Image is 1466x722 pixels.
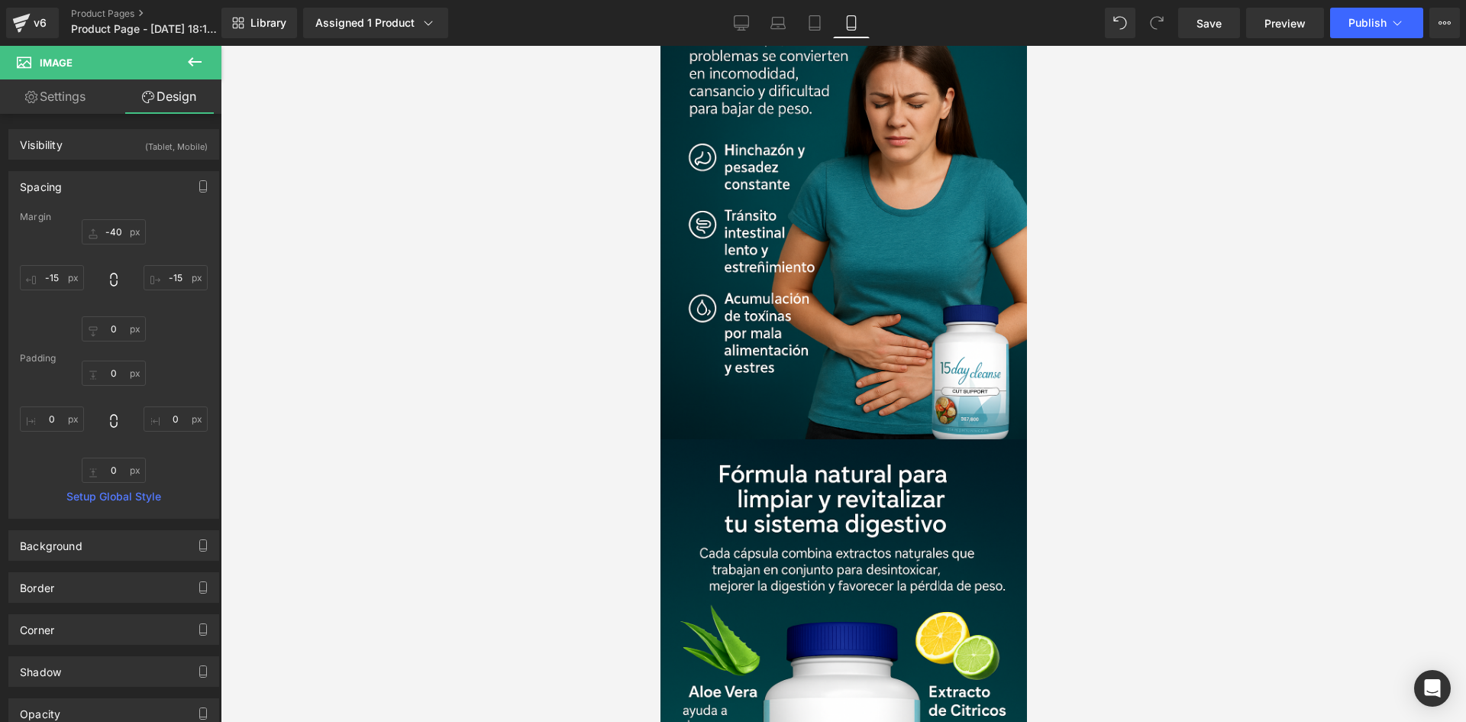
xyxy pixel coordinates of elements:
input: 0 [20,406,84,432]
a: Laptop [760,8,796,38]
a: Mobile [833,8,870,38]
div: Assigned 1 Product [315,15,436,31]
a: Design [114,79,224,114]
div: Corner [20,615,54,636]
div: Padding [20,353,208,364]
div: Visibility [20,130,63,151]
a: Product Pages [71,8,247,20]
a: Setup Global Style [20,491,208,503]
div: Open Intercom Messenger [1414,670,1451,707]
a: New Library [221,8,297,38]
span: Image [40,57,73,69]
input: 0 [82,316,146,342]
span: Publish [1348,17,1387,29]
div: Shadow [20,657,61,678]
a: v6 [6,8,59,38]
button: Redo [1141,8,1172,38]
a: Tablet [796,8,833,38]
input: 0 [20,265,84,290]
span: Preview [1264,15,1306,31]
a: Desktop [723,8,760,38]
input: 0 [82,219,146,244]
a: Preview [1246,8,1324,38]
div: Opacity [20,699,60,720]
div: v6 [31,13,50,33]
div: Background [20,531,82,552]
input: 0 [144,265,208,290]
div: (Tablet, Mobile) [145,130,208,155]
input: 0 [82,361,146,386]
input: 0 [82,458,146,483]
div: Border [20,573,54,594]
div: Margin [20,212,208,222]
span: Product Page - [DATE] 18:10:59 [71,23,218,35]
button: More [1429,8,1460,38]
span: Library [250,16,286,30]
span: Save [1196,15,1222,31]
input: 0 [144,406,208,432]
button: Undo [1105,8,1135,38]
div: Spacing [20,172,62,193]
button: Publish [1330,8,1423,38]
